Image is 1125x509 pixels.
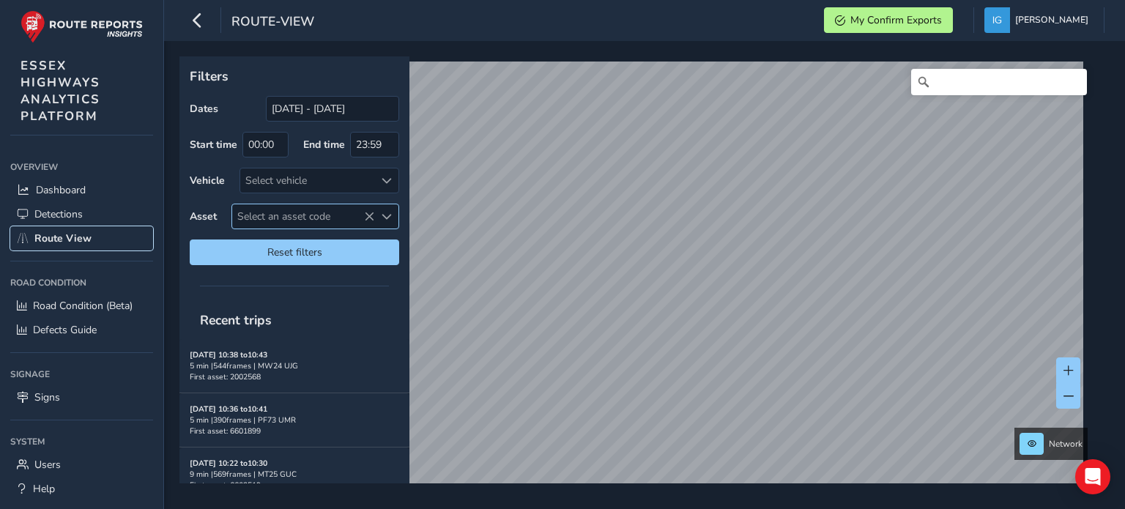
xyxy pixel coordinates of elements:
[10,156,153,178] div: Overview
[1049,438,1083,450] span: Network
[10,385,153,409] a: Signs
[36,183,86,197] span: Dashboard
[201,245,388,259] span: Reset filters
[231,12,314,33] span: route-view
[374,204,398,229] div: Select an asset code
[34,207,83,221] span: Detections
[824,7,953,33] button: My Confirm Exports
[190,360,399,371] div: 5 min | 544 frames | MW24 UJG
[33,323,97,337] span: Defects Guide
[190,301,282,339] span: Recent trips
[190,349,267,360] strong: [DATE] 10:38 to 10:43
[10,294,153,318] a: Road Condition (Beta)
[1015,7,1088,33] span: [PERSON_NAME]
[10,178,153,202] a: Dashboard
[34,458,61,472] span: Users
[33,482,55,496] span: Help
[190,426,261,436] span: First asset: 6601899
[850,13,942,27] span: My Confirm Exports
[10,226,153,250] a: Route View
[190,469,399,480] div: 9 min | 569 frames | MT25 GUC
[21,57,100,125] span: ESSEX HIGHWAYS ANALYTICS PLATFORM
[190,67,399,86] p: Filters
[185,62,1083,500] canvas: Map
[34,390,60,404] span: Signs
[10,272,153,294] div: Road Condition
[10,318,153,342] a: Defects Guide
[10,477,153,501] a: Help
[10,202,153,226] a: Detections
[190,480,261,491] span: First asset: 6602519
[984,7,1010,33] img: diamond-layout
[190,174,225,187] label: Vehicle
[190,239,399,265] button: Reset filters
[1075,459,1110,494] div: Open Intercom Messenger
[34,231,92,245] span: Route View
[190,458,267,469] strong: [DATE] 10:22 to 10:30
[10,431,153,453] div: System
[33,299,133,313] span: Road Condition (Beta)
[240,168,374,193] div: Select vehicle
[232,204,374,229] span: Select an asset code
[10,363,153,385] div: Signage
[190,102,218,116] label: Dates
[303,138,345,152] label: End time
[190,371,261,382] span: First asset: 2002568
[190,138,237,152] label: Start time
[190,209,217,223] label: Asset
[911,69,1087,95] input: Search
[21,10,143,43] img: rr logo
[190,404,267,415] strong: [DATE] 10:36 to 10:41
[10,453,153,477] a: Users
[190,415,399,426] div: 5 min | 390 frames | PF73 UMR
[984,7,1094,33] button: [PERSON_NAME]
